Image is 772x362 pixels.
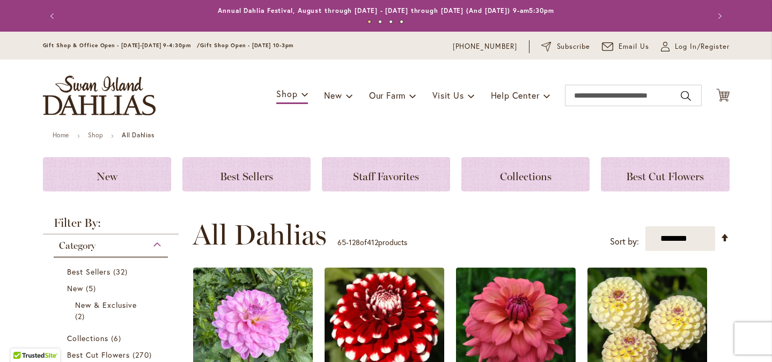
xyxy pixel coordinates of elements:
span: Best Sellers [220,170,273,183]
span: 412 [367,237,378,247]
a: New [43,157,171,191]
span: 2 [75,311,87,322]
span: Collections [500,170,552,183]
span: Staff Favorites [353,170,419,183]
label: Sort by: [610,232,639,252]
span: 270 [133,349,154,360]
span: Help Center [491,90,540,101]
span: New [97,170,117,183]
span: Shop [276,88,297,99]
a: Log In/Register [661,41,730,52]
span: Visit Us [432,90,464,101]
a: New &amp; Exclusive [75,299,150,322]
span: 6 [111,333,124,344]
a: New [67,283,158,294]
button: 1 of 4 [367,20,371,24]
a: Collections [67,333,158,344]
span: Best Sellers [67,267,111,277]
span: New [324,90,342,101]
button: Previous [43,5,64,27]
span: Email Us [619,41,649,52]
span: Best Cut Flowers [67,350,130,360]
span: Gift Shop & Office Open - [DATE]-[DATE] 9-4:30pm / [43,42,201,49]
span: 32 [113,266,130,277]
span: Collections [67,333,109,343]
span: Our Farm [369,90,406,101]
p: - of products [337,234,407,251]
button: Next [708,5,730,27]
a: Shop [88,131,103,139]
a: Best Sellers [182,157,311,191]
span: 65 [337,237,346,247]
button: 3 of 4 [389,20,393,24]
a: Best Cut Flowers [67,349,158,360]
a: Best Cut Flowers [601,157,729,191]
span: Category [59,240,95,252]
span: All Dahlias [193,219,327,251]
a: Best Sellers [67,266,158,277]
a: Annual Dahlia Festival, August through [DATE] - [DATE] through [DATE] (And [DATE]) 9-am5:30pm [218,6,554,14]
iframe: Launch Accessibility Center [8,324,38,354]
span: Subscribe [557,41,591,52]
button: 4 of 4 [400,20,403,24]
a: Collections [461,157,590,191]
a: Email Us [602,41,649,52]
a: Subscribe [541,41,590,52]
span: Best Cut Flowers [626,170,704,183]
a: [PHONE_NUMBER] [453,41,518,52]
strong: All Dahlias [122,131,155,139]
strong: Filter By: [43,217,179,234]
span: New & Exclusive [75,300,137,310]
span: Log In/Register [675,41,730,52]
span: New [67,283,83,293]
a: store logo [43,76,156,115]
a: Staff Favorites [322,157,450,191]
span: 128 [349,237,360,247]
a: Home [53,131,69,139]
span: 5 [86,283,99,294]
span: Gift Shop Open - [DATE] 10-3pm [200,42,293,49]
button: 2 of 4 [378,20,382,24]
